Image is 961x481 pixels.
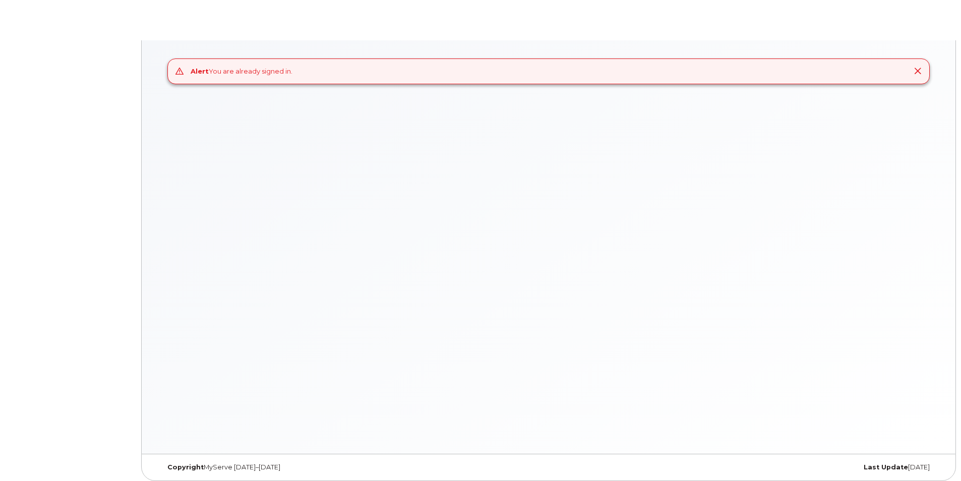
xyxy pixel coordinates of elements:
[678,463,937,471] div: [DATE]
[160,463,419,471] div: MyServe [DATE]–[DATE]
[864,463,908,471] strong: Last Update
[191,67,209,75] strong: Alert
[191,67,292,76] div: You are already signed in.
[167,463,204,471] strong: Copyright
